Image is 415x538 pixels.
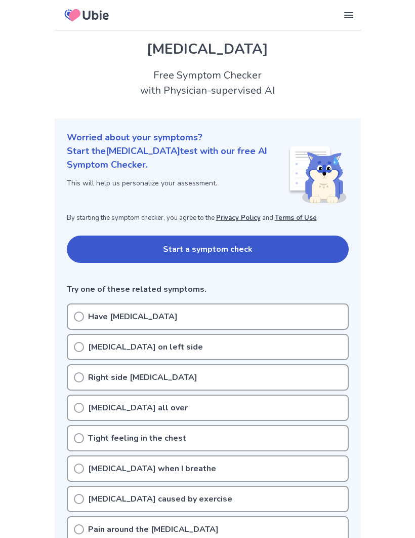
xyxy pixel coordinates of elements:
[67,131,349,144] p: Worried about your symptoms?
[88,371,197,383] p: Right side [MEDICAL_DATA]
[67,178,288,188] p: This will help us personalize your assessment.
[88,523,219,535] p: Pain around the [MEDICAL_DATA]
[67,213,349,223] p: By starting the symptom checker, you agree to the and
[67,144,288,172] p: Start the [MEDICAL_DATA] test with our free AI Symptom Checker.
[275,213,317,222] a: Terms of Use
[88,402,188,414] p: [MEDICAL_DATA] all over
[88,463,216,475] p: [MEDICAL_DATA] when I breathe
[88,432,186,444] p: Tight feeling in the chest
[88,493,232,505] p: [MEDICAL_DATA] caused by exercise
[88,311,178,323] p: Have [MEDICAL_DATA]
[88,341,203,353] p: [MEDICAL_DATA] on left side
[216,213,261,222] a: Privacy Policy
[67,236,349,263] button: Start a symptom check
[67,283,349,295] p: Try one of these related symptoms.
[288,146,347,203] img: Shiba
[67,39,349,60] h1: [MEDICAL_DATA]
[55,68,361,98] h2: Free Symptom Checker with Physician-supervised AI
